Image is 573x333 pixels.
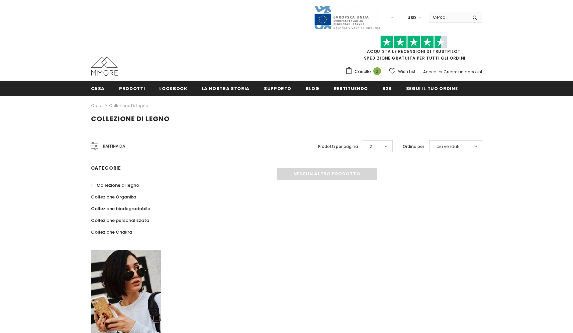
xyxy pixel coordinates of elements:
span: Collezione Chakra [91,229,132,235]
span: Casa [91,85,105,92]
span: Blog [306,85,319,92]
a: Casa [91,102,103,110]
a: Accedi [423,69,438,75]
img: Fidati di Pilot Stars [380,35,447,49]
a: Collezione personalizzata [91,215,149,226]
span: Collezione di legno [97,182,139,188]
span: Categorie [91,165,121,171]
span: or [439,69,443,75]
a: Collezione di legno [109,103,148,108]
span: I più venduti [435,143,459,150]
span: Prodotti [119,85,145,92]
span: Collezione personalizzata [91,217,149,224]
span: B2B [382,85,392,92]
a: B2B [382,81,392,96]
a: Creare un account [444,69,482,75]
span: 0 [373,67,381,75]
a: Collezione Chakra [91,226,132,238]
a: Acquista le recensioni di TrustPilot [367,49,461,54]
span: SPEDIZIONE GRATUITA PER TUTTI GLI ORDINI [345,38,482,61]
a: Collezione biodegradabile [91,203,150,215]
a: Casa [91,81,105,96]
a: La nostra storia [202,81,250,96]
img: Casi MMORE [91,57,118,76]
a: Collezione di legno [91,179,139,191]
a: Javni Razpis [314,14,381,20]
span: 12 [368,143,372,150]
a: Carrello 0 [345,67,384,77]
a: supporto [264,81,291,96]
input: Search Site [429,12,467,22]
a: Collezione Organika [91,191,136,203]
span: Wish List [398,68,415,75]
span: Carrello [355,68,371,75]
a: Wish List [389,66,415,77]
span: La nostra storia [202,85,250,92]
span: Raffina da [103,143,125,150]
span: supporto [264,85,291,92]
span: Collezione di legno [91,114,170,123]
a: Restituendo [334,81,368,96]
label: Ordina per [403,143,424,150]
span: Collezione biodegradabile [91,205,150,212]
span: Collezione Organika [91,194,136,200]
a: Lookbook [159,81,187,96]
a: Prodotti [119,81,145,96]
label: Prodotti per pagina [318,143,358,150]
span: Segui il tuo ordine [406,85,458,92]
span: USD [407,14,416,21]
a: Blog [306,81,319,96]
a: Segui il tuo ordine [406,81,458,96]
span: Restituendo [334,85,368,92]
span: Lookbook [159,85,187,92]
img: Javni Razpis [314,5,381,30]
